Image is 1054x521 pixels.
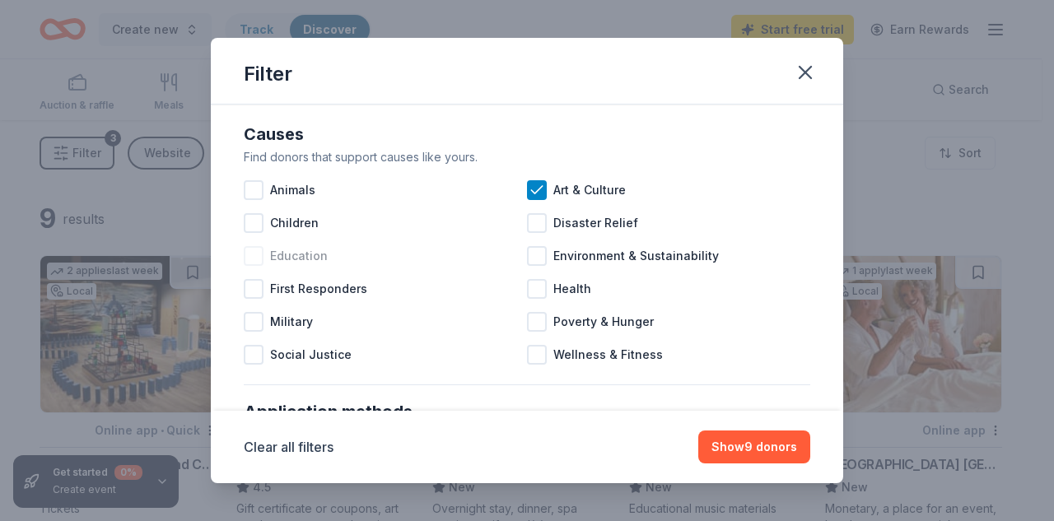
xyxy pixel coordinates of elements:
[553,345,663,365] span: Wellness & Fitness
[244,147,810,167] div: Find donors that support causes like yours.
[270,213,319,233] span: Children
[553,246,719,266] span: Environment & Sustainability
[270,312,313,332] span: Military
[553,180,626,200] span: Art & Culture
[553,312,654,332] span: Poverty & Hunger
[553,279,591,299] span: Health
[244,398,810,425] div: Application methods
[553,213,638,233] span: Disaster Relief
[270,279,367,299] span: First Responders
[270,345,352,365] span: Social Justice
[244,121,810,147] div: Causes
[698,430,810,463] button: Show9 donors
[244,61,292,87] div: Filter
[270,180,315,200] span: Animals
[270,246,328,266] span: Education
[244,437,333,457] button: Clear all filters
